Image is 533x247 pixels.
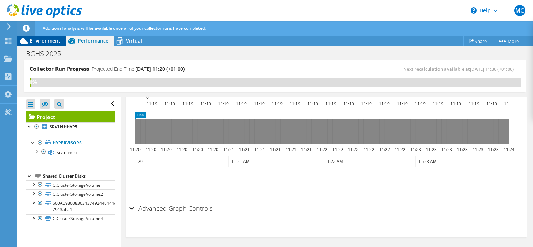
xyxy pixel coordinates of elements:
span: Additional analysis will be available once all of your collector runs have completed. [43,25,206,31]
span: [DATE] 11:30 (+01:00) [470,66,514,72]
text: 11:19 [182,101,193,107]
text: 11:19 [450,101,461,107]
text: 11:24 [503,147,514,152]
a: C:ClusterStorageVolume2 [26,189,115,199]
a: 600A098038303437492448444A663071-7913aba1 [26,199,115,214]
text: 11:23 [472,147,483,152]
text: 11:19 [146,101,157,107]
a: Hypervisors [26,139,115,148]
span: Performance [78,37,108,44]
text: 11:21 [223,147,234,152]
div: Shared Cluster Disks [43,172,115,180]
a: SRVLNHHYP5 [26,122,115,132]
a: Share [463,36,492,46]
text: 11:20 [192,147,203,152]
span: Virtual [126,37,142,44]
text: 11:22 [394,147,405,152]
span: Environment [30,37,60,44]
text: 11:19 [432,101,443,107]
text: 11:21 [270,147,280,152]
text: 11:19 [361,101,371,107]
a: Project [26,111,115,122]
text: 11:20 [207,147,218,152]
text: 11:19 [254,101,264,107]
span: srvlnhnclu [57,149,77,155]
text: 11:19 [325,101,336,107]
text: 11:21 [239,147,249,152]
text: 11:20 [504,101,515,107]
a: C:ClusterStorageVolume4 [26,214,115,223]
text: 11:19 [397,101,407,107]
a: C:ClusterStorageVolume1 [26,180,115,189]
text: 11:21 [301,147,311,152]
span: MC [514,5,525,16]
h4: Projected End Time: [92,65,185,73]
span: Next recalculation available at [403,66,517,72]
text: 11:23 [457,147,467,152]
text: 11:22 [347,147,358,152]
svg: \n [471,7,477,14]
h2: Advanced Graph Controls [129,201,212,215]
text: 11:19 [235,101,246,107]
text: 11:23 [488,147,498,152]
text: 11:19 [307,101,318,107]
a: srvlnhnclu [26,148,115,157]
div: 0% [30,78,31,86]
h1: BGHS 2025 [23,50,72,58]
text: 11:19 [200,101,211,107]
text: 11:22 [316,147,327,152]
text: 11:22 [332,147,343,152]
text: 11:20 [145,147,156,152]
text: 11:19 [414,101,425,107]
text: 11:19 [378,101,389,107]
text: 0 [146,94,149,100]
text: 11:20 [176,147,187,152]
span: [DATE] 11:20 (+01:00) [135,66,185,72]
text: 11:22 [379,147,390,152]
text: 11:23 [410,147,421,152]
text: 11:21 [254,147,265,152]
text: 11:23 [426,147,436,152]
text: 11:20 [129,147,140,152]
b: SRVLNHHYP5 [50,124,77,130]
text: 11:19 [218,101,228,107]
text: 11:19 [271,101,282,107]
text: 11:21 [285,147,296,152]
text: 11:23 [441,147,452,152]
text: 11:19 [289,101,300,107]
text: 11:19 [486,101,497,107]
text: 11:19 [468,101,479,107]
text: 11:19 [164,101,175,107]
text: 11:20 [160,147,171,152]
text: 11:19 [343,101,354,107]
a: More [492,36,524,46]
text: 11:22 [363,147,374,152]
